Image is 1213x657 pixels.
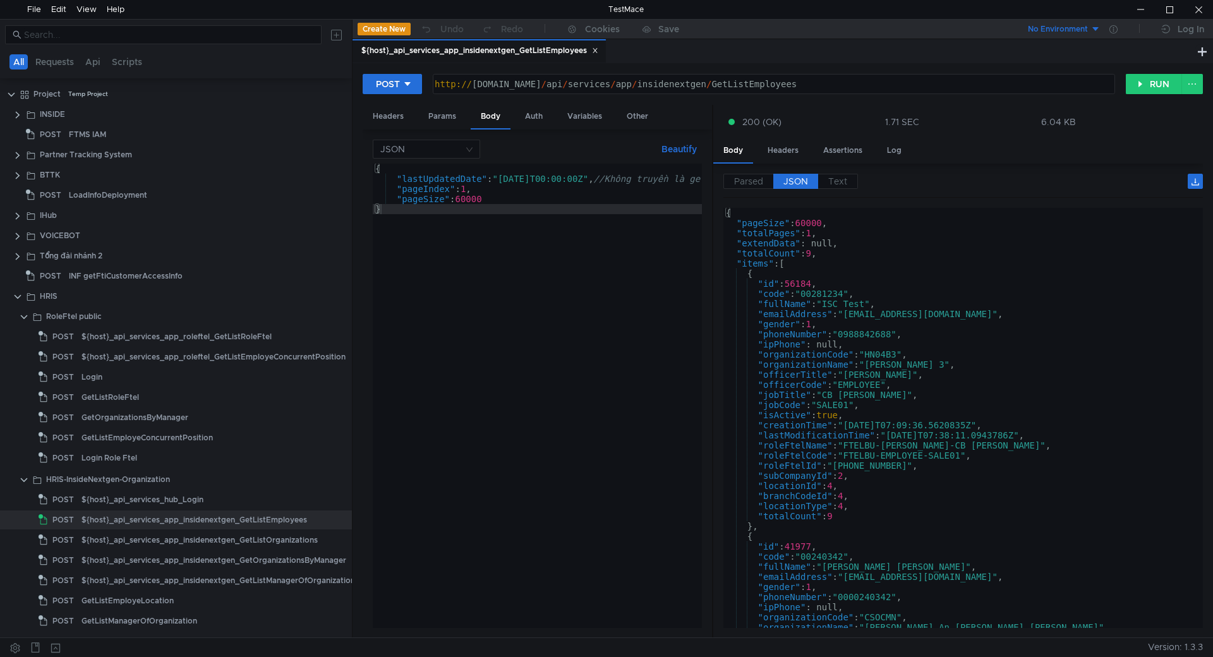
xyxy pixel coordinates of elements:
[69,267,183,286] div: INF getFtiCustomerAccessInfo
[358,23,411,35] button: Create New
[40,145,132,164] div: Partner Tracking System
[52,347,74,366] span: POST
[1028,23,1088,35] div: No Environment
[46,470,170,489] div: HRIS-InsideNextgen-Organization
[411,20,473,39] button: Undo
[81,54,104,69] button: Api
[1148,638,1203,656] span: Version: 1.3.3
[363,74,422,94] button: POST
[783,176,808,187] span: JSON
[81,531,318,550] div: ${host}_api_services_app_insidenextgen_GetListOrganizations
[81,408,188,427] div: GetOrganizationsByManager
[52,368,74,387] span: POST
[473,20,532,39] button: Redo
[9,54,28,69] button: All
[81,449,137,467] div: Login Role Ftel
[69,125,106,144] div: FTMS IAM
[1178,21,1204,37] div: Log In
[52,531,74,550] span: POST
[81,368,102,387] div: Login
[81,428,213,447] div: GetListEmployeConcurrentPosition
[52,571,74,590] span: POST
[585,21,620,37] div: Cookies
[52,408,74,427] span: POST
[46,307,102,326] div: RoleFtel public
[1041,116,1076,128] div: 6.04 KB
[52,428,74,447] span: POST
[440,21,464,37] div: Undo
[734,176,763,187] span: Parsed
[471,105,510,130] div: Body
[418,105,466,128] div: Params
[40,166,60,184] div: BTTK
[363,105,414,128] div: Headers
[52,612,74,630] span: POST
[52,388,74,407] span: POST
[52,327,74,346] span: POST
[376,77,400,91] div: POST
[713,139,753,164] div: Body
[33,85,61,104] div: Project
[501,21,523,37] div: Redo
[52,510,74,529] span: POST
[828,176,847,187] span: Text
[40,125,61,144] span: POST
[81,327,272,346] div: ${host}_api_services_app_roleftel_GetListRoleFtel
[81,388,139,407] div: GetListRoleFtel
[40,186,61,205] span: POST
[81,510,307,529] div: ${host}_api_services_app_insidenextgen_GetListEmployees
[81,612,197,630] div: GetListManagerOfOrganization
[742,115,782,129] span: 200 (OK)
[656,142,702,157] button: Beautify
[24,28,314,42] input: Search...
[32,54,78,69] button: Requests
[813,139,872,162] div: Assertions
[81,347,346,366] div: ${host}_api_services_app_roleftel_GetListEmployeConcurrentPosition
[108,54,146,69] button: Scripts
[81,551,346,570] div: ${host}_api_services_app_insidenextgen_GetOrganizationsByManager
[617,105,658,128] div: Other
[757,139,809,162] div: Headers
[515,105,553,128] div: Auth
[557,105,612,128] div: Variables
[40,267,61,286] span: POST
[52,490,74,509] span: POST
[40,105,65,124] div: INSIDE
[81,490,203,509] div: ${host}_api_services_hub_Login
[52,449,74,467] span: POST
[1013,19,1101,39] button: No Environment
[361,44,598,57] div: ${host}_api_services_app_insidenextgen_GetListEmployees
[1126,74,1182,94] button: RUN
[68,85,108,104] div: Temp Project
[40,634,77,653] div: NEXTGEN
[885,116,919,128] div: 1.71 SEC
[658,25,679,33] div: Save
[877,139,912,162] div: Log
[40,206,57,225] div: IHub
[69,186,147,205] div: LoadInfoDeployment
[40,287,57,306] div: HRIS
[52,551,74,570] span: POST
[81,571,355,590] div: ${host}_api_services_app_insidenextgen_GetListManagerOfOrganization
[40,246,102,265] div: Tổng đài nhánh 2
[81,591,174,610] div: GetListEmployeLocation
[40,226,80,245] div: VOICEBOT
[52,591,74,610] span: POST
